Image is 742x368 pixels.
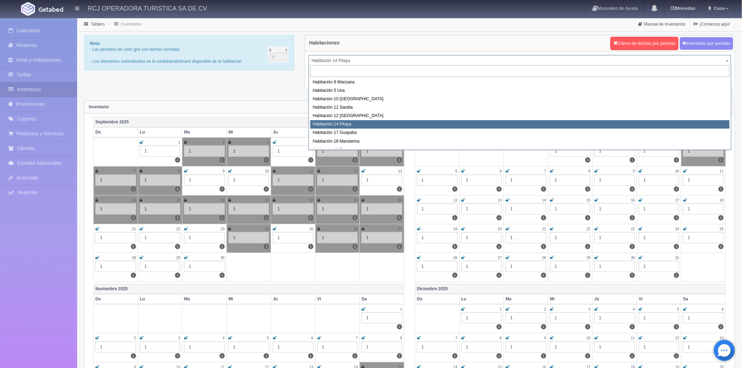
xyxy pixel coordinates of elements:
[310,87,730,95] div: Habitación 5 Uva
[310,137,730,146] div: Habitación 18 Mandarina
[310,95,730,103] div: Habitación 10 [GEOGRAPHIC_DATA]
[310,103,730,112] div: Habitación 11 Sandia
[310,120,730,129] div: Habitación 14 Pitaya
[310,112,730,120] div: Habitación 12 [GEOGRAPHIC_DATA]
[310,146,730,154] div: Habitación 19 Tuna
[310,129,730,137] div: Habitación 17 Guayaba
[310,78,730,87] div: Habitación 8 Manzana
